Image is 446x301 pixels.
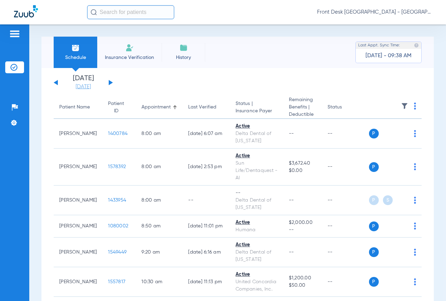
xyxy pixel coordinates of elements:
[136,267,183,297] td: 10:30 AM
[289,219,316,226] span: $2,000.00
[236,160,278,182] div: Sun Life/Dentaquest - AI
[289,282,316,289] span: $50.00
[108,100,124,115] div: Patient ID
[91,9,97,15] img: Search Icon
[322,238,369,267] td: --
[230,96,283,119] th: Status |
[322,149,369,186] td: --
[369,129,379,138] span: P
[236,226,278,234] div: Humana
[289,160,316,167] span: $3,672.40
[108,198,126,203] span: 1433954
[179,44,188,52] img: History
[236,189,278,197] div: --
[366,52,412,59] span: [DATE] - 09:38 AM
[289,226,316,234] span: --
[236,219,278,226] div: Active
[358,42,400,49] span: Last Appt. Sync Time:
[289,250,294,255] span: --
[369,277,379,287] span: P
[289,111,316,118] span: Deductible
[183,267,230,297] td: [DATE] 11:13 PM
[54,238,102,267] td: [PERSON_NAME]
[322,96,369,119] th: Status
[108,131,128,136] span: 1400784
[236,241,278,249] div: Active
[108,224,128,228] span: 1080002
[317,9,432,16] span: Front Desk [GEOGRAPHIC_DATA] - [GEOGRAPHIC_DATA] | My Community Dental Centers
[183,149,230,186] td: [DATE] 2:53 PM
[183,186,230,215] td: --
[62,83,104,90] a: [DATE]
[183,215,230,238] td: [DATE] 11:01 PM
[108,279,125,284] span: 1557817
[188,104,216,111] div: Last Verified
[414,223,416,229] img: group-dot-blue.svg
[236,278,278,293] div: United Concordia Companies, Inc.
[108,164,126,169] span: 1578392
[236,271,278,278] div: Active
[369,195,379,205] span: P
[236,249,278,263] div: Delta Dental of [US_STATE]
[102,54,156,61] span: Insurance Verification
[141,104,171,111] div: Appointment
[141,104,177,111] div: Appointment
[401,103,408,110] img: filter.svg
[369,247,379,257] span: P
[108,100,130,115] div: Patient ID
[283,96,322,119] th: Remaining Benefits |
[289,131,294,136] span: --
[59,104,97,111] div: Patient Name
[289,167,316,174] span: $0.00
[414,130,416,137] img: group-dot-blue.svg
[411,268,446,301] iframe: Chat Widget
[136,149,183,186] td: 8:00 AM
[414,197,416,204] img: group-dot-blue.svg
[369,221,379,231] span: P
[289,198,294,203] span: --
[136,119,183,149] td: 8:00 AM
[136,186,183,215] td: 8:00 AM
[183,238,230,267] td: [DATE] 6:16 AM
[54,215,102,238] td: [PERSON_NAME]
[54,186,102,215] td: [PERSON_NAME]
[414,163,416,170] img: group-dot-blue.svg
[322,186,369,215] td: --
[108,250,126,255] span: 1549449
[54,149,102,186] td: [PERSON_NAME]
[54,267,102,297] td: [PERSON_NAME]
[167,54,200,61] span: History
[59,104,90,111] div: Patient Name
[136,215,183,238] td: 8:50 AM
[136,238,183,267] td: 9:20 AM
[236,152,278,160] div: Active
[322,215,369,238] td: --
[62,75,104,90] li: [DATE]
[188,104,224,111] div: Last Verified
[383,195,393,205] span: S
[236,197,278,211] div: Delta Dental of [US_STATE]
[289,274,316,282] span: $1,200.00
[9,30,20,38] img: hamburger-icon
[236,123,278,130] div: Active
[414,249,416,256] img: group-dot-blue.svg
[414,103,416,110] img: group-dot-blue.svg
[87,5,174,19] input: Search for patients
[14,5,38,17] img: Zuub Logo
[71,44,80,52] img: Schedule
[183,119,230,149] td: [DATE] 6:07 AM
[236,107,278,115] span: Insurance Payer
[54,119,102,149] td: [PERSON_NAME]
[322,267,369,297] td: --
[369,162,379,172] span: P
[236,130,278,145] div: Delta Dental of [US_STATE]
[125,44,134,52] img: Manual Insurance Verification
[414,43,419,48] img: last sync help info
[322,119,369,149] td: --
[59,54,92,61] span: Schedule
